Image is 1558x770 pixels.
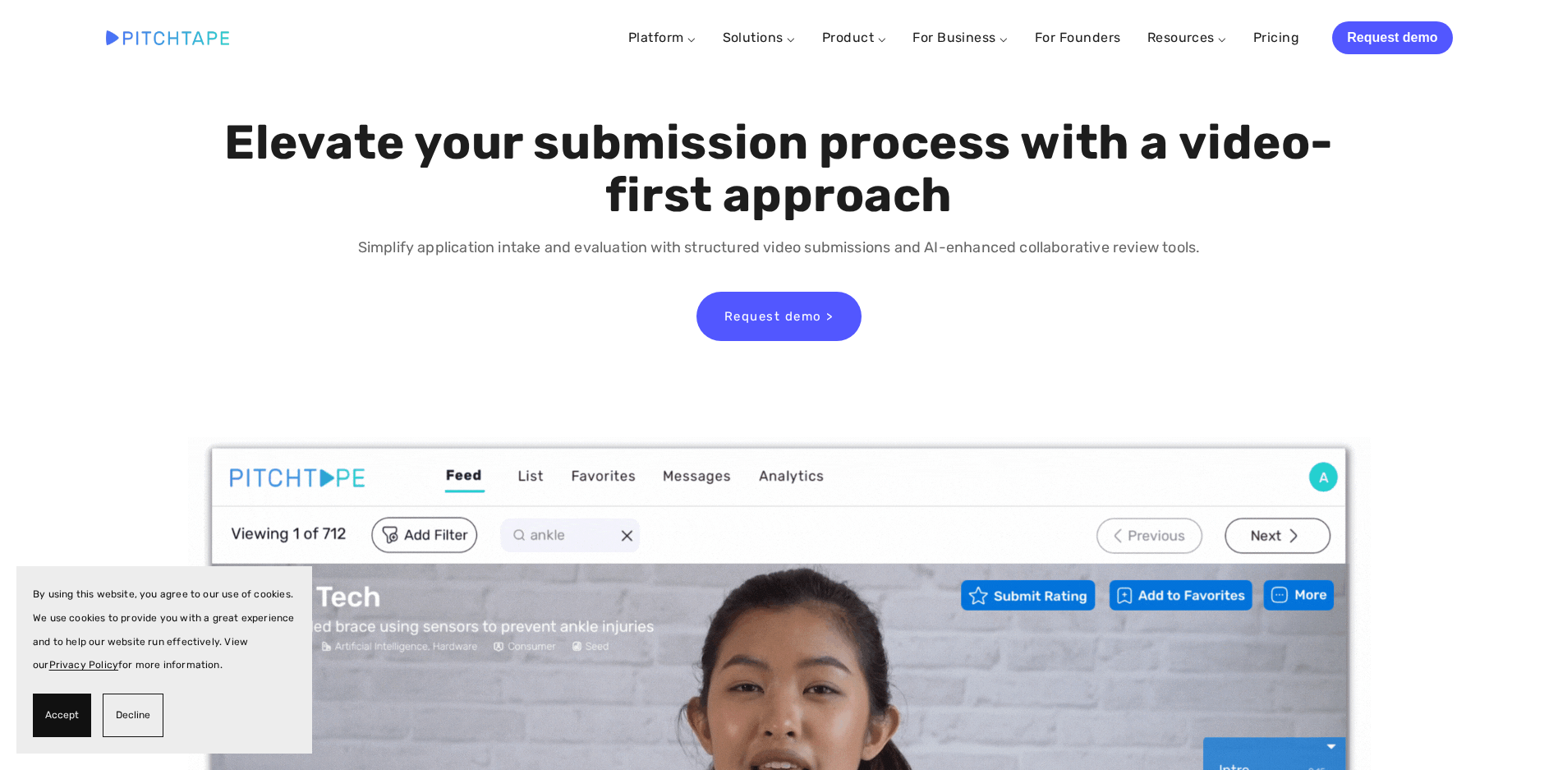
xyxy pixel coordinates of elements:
img: Pitchtape | Video Submission Management Software [106,30,229,44]
a: For Founders [1035,23,1121,53]
a: Pricing [1253,23,1299,53]
span: Accept [45,703,79,727]
a: Request demo > [696,292,862,341]
a: Resources ⌵ [1147,30,1227,45]
a: Product ⌵ [822,30,886,45]
button: Decline [103,694,163,737]
h1: Elevate your submission process with a video-first approach [220,117,1338,222]
p: By using this website, you agree to our use of cookies. We use cookies to provide you with a grea... [33,583,296,677]
a: Privacy Policy [49,659,119,671]
a: Platform ⌵ [628,30,696,45]
button: Accept [33,694,91,737]
a: Solutions ⌵ [723,30,796,45]
iframe: Chat Widget [1476,691,1558,770]
section: Cookie banner [16,566,312,754]
a: For Business ⌵ [912,30,1009,45]
p: Simplify application intake and evaluation with structured video submissions and AI-enhanced coll... [220,236,1338,260]
a: Request demo [1332,21,1452,54]
span: Decline [116,703,150,727]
